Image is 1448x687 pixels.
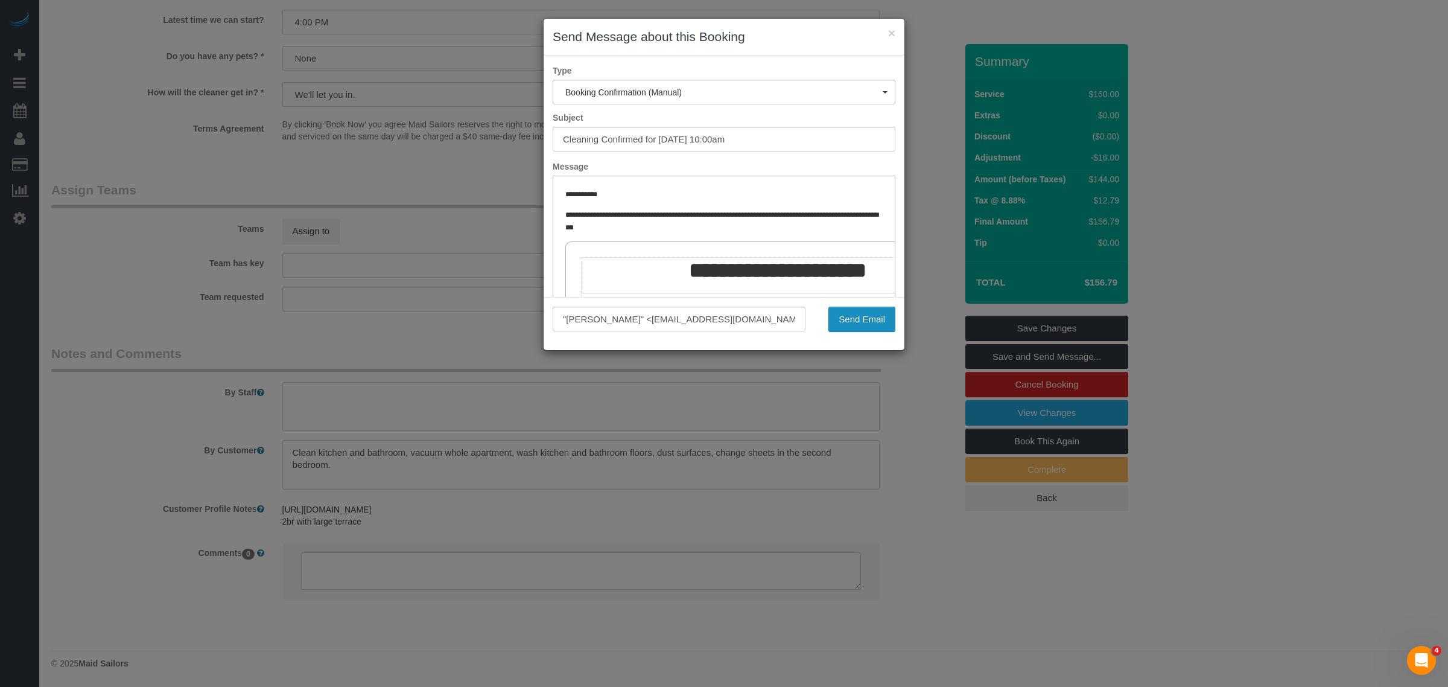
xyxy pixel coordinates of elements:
span: 4 [1432,646,1441,656]
input: Subject [553,127,895,152]
label: Type [544,65,904,77]
label: Message [544,161,904,173]
h3: Send Message about this Booking [553,28,895,46]
label: Subject [544,112,904,124]
button: Booking Confirmation (Manual) [553,80,895,104]
iframe: Intercom live chat [1407,646,1436,675]
iframe: Rich Text Editor, editor1 [553,176,895,365]
button: × [888,27,895,39]
span: Booking Confirmation (Manual) [565,88,883,97]
button: Send Email [828,307,895,332]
